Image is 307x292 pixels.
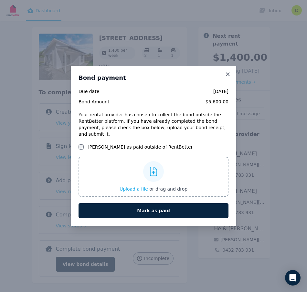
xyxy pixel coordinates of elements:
div: Open Intercom Messenger [285,270,301,286]
span: Due date [79,88,123,95]
label: [PERSON_NAME] as paid outside of RentBetter [88,144,193,150]
span: Upload a file [120,186,148,192]
h3: Bond payment [79,74,228,82]
span: $5,600.00 [127,99,228,105]
div: Your rental provider has chosen to collect the bond outside the RentBetter platform. If you have ... [79,111,228,137]
span: or drag and drop [149,186,187,192]
button: Upload a file or drag and drop [120,186,187,192]
span: Bond Amount [79,99,123,105]
button: Mark as paid [79,203,228,218]
span: [DATE] [127,88,228,95]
